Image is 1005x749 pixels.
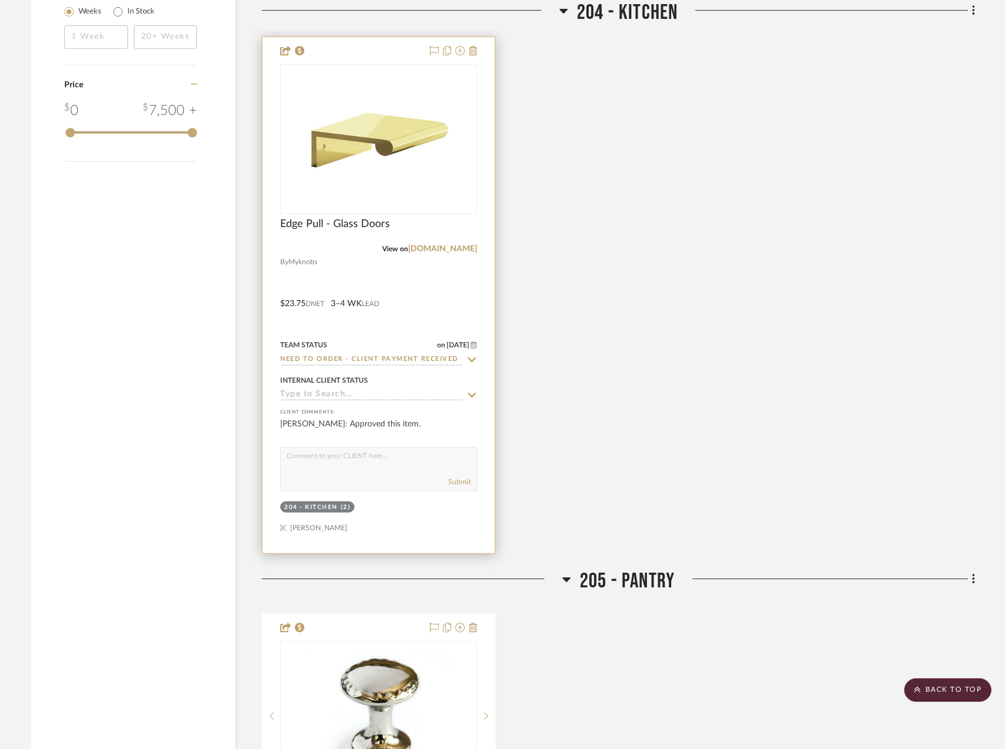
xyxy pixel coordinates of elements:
[64,100,78,121] div: 0
[280,390,463,401] input: Type to Search…
[280,340,327,350] div: Team Status
[445,341,471,349] span: [DATE]
[280,218,390,231] span: Edge Pull - Glass Doors
[280,418,477,442] div: [PERSON_NAME]: Approved this item.
[305,65,452,213] img: Edge Pull - Glass Doors
[437,341,445,349] span: on
[127,6,155,18] label: In Stock
[382,245,408,252] span: View on
[134,25,198,49] input: 20+ Weeks
[143,100,197,121] div: 7,500 +
[78,6,101,18] label: Weeks
[280,257,288,268] span: By
[280,375,368,386] div: Internal Client Status
[448,477,471,487] button: Submit
[408,245,477,253] a: [DOMAIN_NAME]
[341,503,351,512] div: (2)
[280,354,463,366] input: Type to Search…
[64,25,128,49] input: 1 Week
[288,257,317,268] span: Myknobs
[64,81,83,89] span: Price
[904,678,991,702] scroll-to-top-button: BACK TO TOP
[580,569,675,594] span: 205 - PANTRY
[284,503,338,512] div: 204 - KITCHEN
